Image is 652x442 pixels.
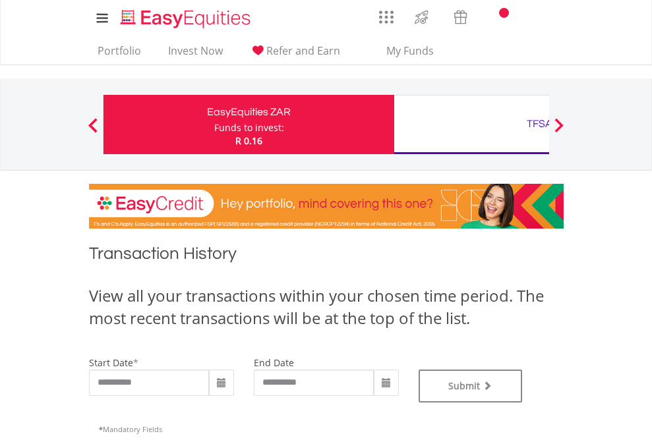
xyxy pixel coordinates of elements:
button: Submit [419,370,523,402]
a: Portfolio [92,44,146,65]
span: My Funds [367,42,454,59]
a: Vouchers [441,3,480,28]
label: end date [254,356,294,369]
img: grid-menu-icon.svg [379,10,394,24]
a: Home page [115,3,256,30]
span: R 0.16 [235,134,262,147]
a: FAQ's and Support [514,3,547,30]
a: My Profile [547,3,581,32]
img: vouchers-v2.svg [450,7,471,28]
a: Refer and Earn [245,44,345,65]
span: Mandatory Fields [99,424,162,434]
span: Refer and Earn [266,43,340,58]
a: AppsGrid [370,3,402,24]
h1: Transaction History [89,242,564,271]
img: thrive-v2.svg [411,7,432,28]
img: EasyCredit Promotion Banner [89,184,564,229]
div: Funds to invest: [214,121,284,134]
button: Previous [80,124,106,138]
label: start date [89,356,133,369]
button: Next [546,124,572,138]
a: Invest Now [163,44,228,65]
div: View all your transactions within your chosen time period. The most recent transactions will be a... [89,285,564,330]
a: Notifications [480,3,514,30]
img: EasyEquities_Logo.png [118,8,256,30]
div: EasyEquities ZAR [111,103,386,121]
